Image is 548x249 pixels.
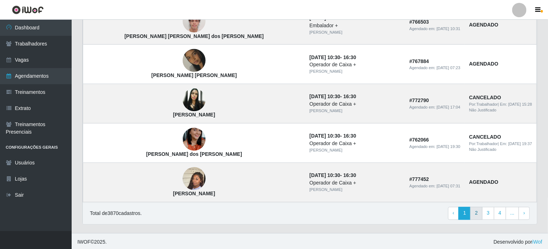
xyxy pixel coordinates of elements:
[409,98,429,104] strong: # 772790
[309,173,340,178] time: [DATE] 10:30
[469,147,532,153] div: Não Justificado
[470,207,482,220] a: 2
[506,207,519,220] a: ...
[309,69,401,75] div: [PERSON_NAME]
[469,102,498,107] span: Por: Trabalhador
[309,101,401,108] div: Operador de Caixa +
[508,102,532,107] time: [DATE] 15:28
[469,141,532,147] div: | Em:
[409,177,429,182] strong: # 777452
[437,184,460,188] time: [DATE] 07:31
[173,112,215,118] strong: [PERSON_NAME]
[409,137,429,143] strong: # 762066
[469,107,532,114] div: Não Justificado
[309,179,401,187] div: Operador de Caixa +
[309,133,340,139] time: [DATE] 10:30
[183,88,206,111] img: Nívia Rodrigues de Souza
[183,40,206,81] img: Rocheli Silva Nascimento
[309,187,401,193] div: [PERSON_NAME]
[448,207,530,220] nav: pagination
[409,183,461,190] div: Agendado em:
[458,207,471,220] a: 1
[437,145,460,149] time: [DATE] 19:30
[437,27,460,31] time: [DATE] 10:31
[77,239,107,246] span: © 2025 .
[343,94,356,100] time: 16:30
[173,191,215,197] strong: [PERSON_NAME]
[152,73,237,78] strong: [PERSON_NAME] [PERSON_NAME]
[453,210,455,216] span: ‹
[12,5,44,14] img: CoreUI Logo
[125,33,264,39] strong: [PERSON_NAME] [PERSON_NAME] dos [PERSON_NAME]
[343,173,356,178] time: 16:30
[309,54,340,60] time: [DATE] 10:30
[183,119,206,160] img: Leticia Hellen dos Santos Azevedo
[469,142,498,146] span: Por: Trabalhador
[409,105,461,111] div: Agendado em:
[469,61,499,67] strong: AGENDADO
[309,173,356,178] strong: -
[482,207,494,220] a: 3
[183,6,206,37] img: João Pedro Bezerra dos Santos
[469,95,501,101] strong: CANCELADO
[448,207,459,220] a: Previous
[409,19,429,25] strong: # 766503
[309,61,401,69] div: Operador de Caixa +
[437,66,460,70] time: [DATE] 07:23
[508,142,532,146] time: [DATE] 19:37
[309,140,401,148] div: Operador de Caixa +
[309,148,401,154] div: [PERSON_NAME]
[519,207,530,220] a: Next
[409,26,461,32] div: Agendado em:
[309,133,356,139] strong: -
[469,134,501,140] strong: CANCELADO
[309,108,401,114] div: [PERSON_NAME]
[494,207,506,220] a: 4
[409,65,461,71] div: Agendado em:
[469,22,499,28] strong: AGENDADO
[77,239,91,245] span: IWOF
[309,94,340,100] time: [DATE] 10:30
[523,210,525,216] span: ›
[309,94,356,100] strong: -
[309,29,401,35] div: [PERSON_NAME]
[532,239,542,245] a: iWof
[469,102,532,108] div: | Em:
[469,179,499,185] strong: AGENDADO
[183,159,206,200] img: Daliane da Silva Querino
[409,144,461,150] div: Agendado em:
[343,54,356,60] time: 16:30
[409,58,429,64] strong: # 767884
[437,105,460,110] time: [DATE] 17:04
[309,22,401,29] div: Embalador +
[494,239,542,246] span: Desenvolvido por
[146,152,242,157] strong: [PERSON_NAME] dos [PERSON_NAME]
[90,210,142,217] p: Total de 3870 cadastros.
[309,54,356,60] strong: -
[343,133,356,139] time: 16:30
